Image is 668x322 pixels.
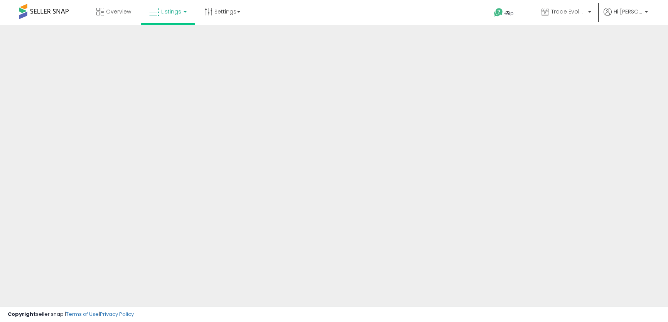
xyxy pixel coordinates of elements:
span: Trade Evolution US [551,8,586,15]
div: seller snap | | [8,311,134,318]
a: Hi [PERSON_NAME] [604,8,648,25]
a: Help [488,2,529,25]
a: Privacy Policy [100,310,134,318]
strong: Copyright [8,310,36,318]
span: Overview [106,8,131,15]
a: Terms of Use [66,310,99,318]
i: Get Help [494,8,503,17]
span: Listings [161,8,181,15]
span: Help [503,10,514,17]
span: Hi [PERSON_NAME] [614,8,643,15]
